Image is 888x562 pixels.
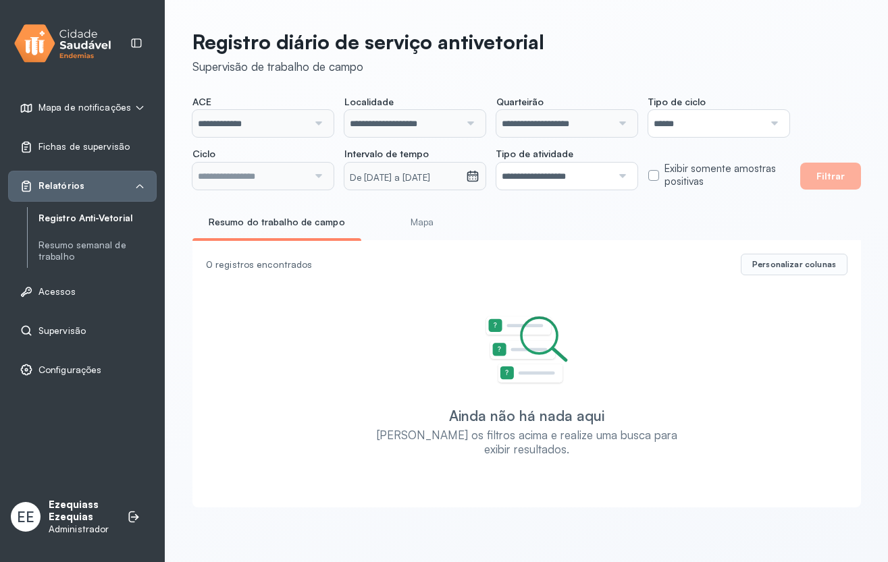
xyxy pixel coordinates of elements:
a: Resumo semanal de trabalho [38,240,157,262]
div: [PERSON_NAME] os filtros acima e realize uma busca para exibir resultados. [373,428,681,457]
p: Ezequiass Ezequias [49,499,113,524]
a: Registro Anti-Vetorial [38,210,157,227]
button: Filtrar [800,163,861,190]
div: Ainda não há nada aqui [449,407,604,424]
img: logo.svg [14,22,111,65]
span: Ciclo [192,148,215,160]
small: De [DATE] a [DATE] [350,171,461,185]
span: ACE [192,96,211,108]
button: Personalizar colunas [741,254,847,275]
span: Tipo de atividade [496,148,573,160]
a: Resumo do trabalho de campo [192,211,361,233]
a: Mapa [372,211,472,233]
a: Resumo semanal de trabalho [38,237,157,265]
span: Fichas de supervisão [38,141,130,152]
span: Quarteirão [496,96,544,108]
a: Configurações [20,363,145,376]
a: Supervisão [20,324,145,337]
label: Exibir somente amostras positivas [664,163,789,188]
span: EE [17,508,34,526]
div: 0 registros encontrados [206,259,730,271]
span: Localidade [344,96,394,108]
span: Configurações [38,364,101,376]
div: Supervisão de trabalho de campo [192,59,544,74]
span: Supervisão [38,325,86,337]
span: Intervalo de tempo [344,148,429,160]
a: Fichas de supervisão [20,140,145,154]
p: Administrador [49,524,113,535]
a: Registro Anti-Vetorial [38,213,157,224]
span: Relatórios [38,180,84,192]
span: Acessos [38,286,76,298]
img: Imagem de Empty State [485,316,569,385]
span: Personalizar colunas [752,259,836,270]
span: Tipo de ciclo [648,96,706,108]
span: Mapa de notificações [38,102,131,113]
a: Acessos [20,285,145,298]
p: Registro diário de serviço antivetorial [192,30,544,54]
